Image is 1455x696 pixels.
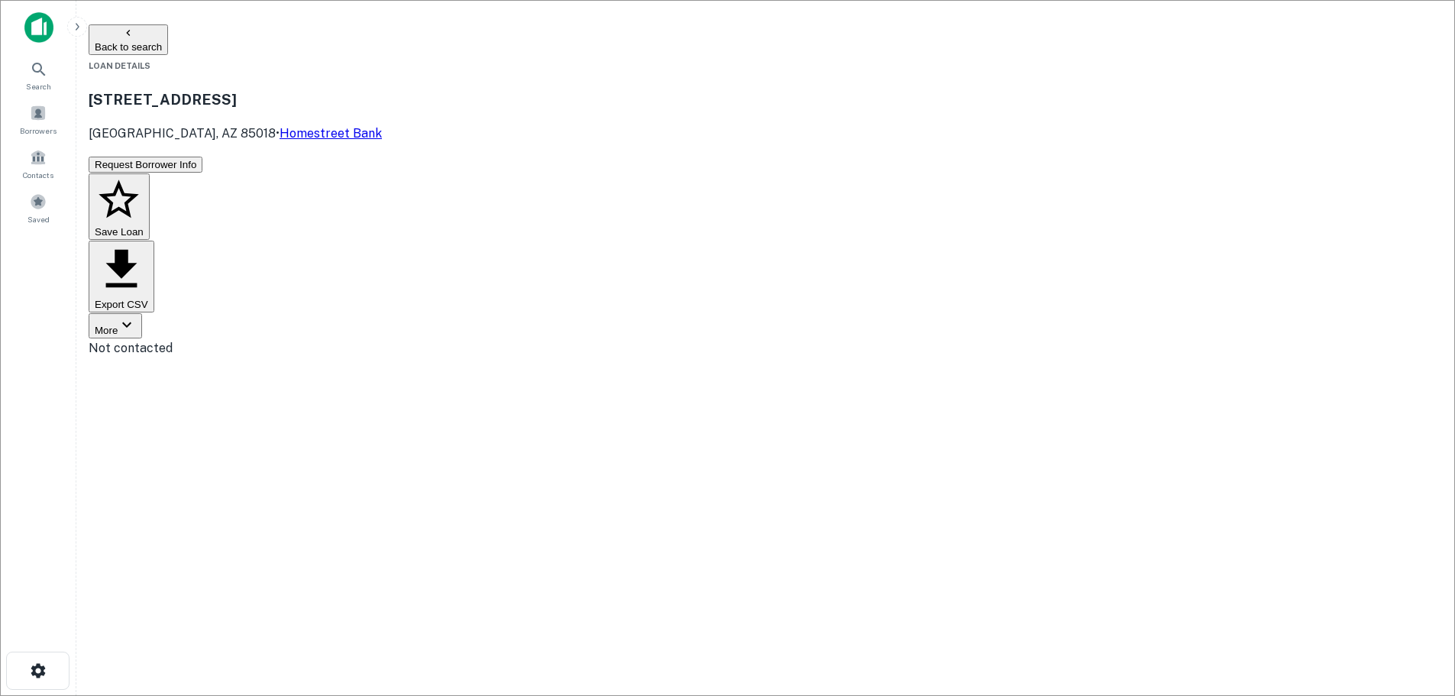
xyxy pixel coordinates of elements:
[23,169,53,181] span: Contacts
[5,187,72,228] a: Saved
[5,143,72,184] a: Contacts
[5,54,72,95] a: Search
[280,126,382,141] a: Homestreet Bank
[1379,574,1455,647] iframe: Chat Widget
[26,80,51,92] span: Search
[89,157,202,173] button: Request Borrower Info
[89,24,168,55] button: Back to search
[89,241,154,312] button: Export CSV
[89,89,382,110] h3: [STREET_ADDRESS]
[20,125,57,137] span: Borrowers
[27,213,50,225] span: Saved
[89,61,150,70] span: Loan Details
[89,339,1443,358] div: Not contacted
[24,12,53,43] img: capitalize-icon.png
[89,173,150,241] button: Save Loan
[89,313,142,338] button: More
[5,99,72,140] a: Borrowers
[89,125,382,143] p: [GEOGRAPHIC_DATA], AZ 85018 •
